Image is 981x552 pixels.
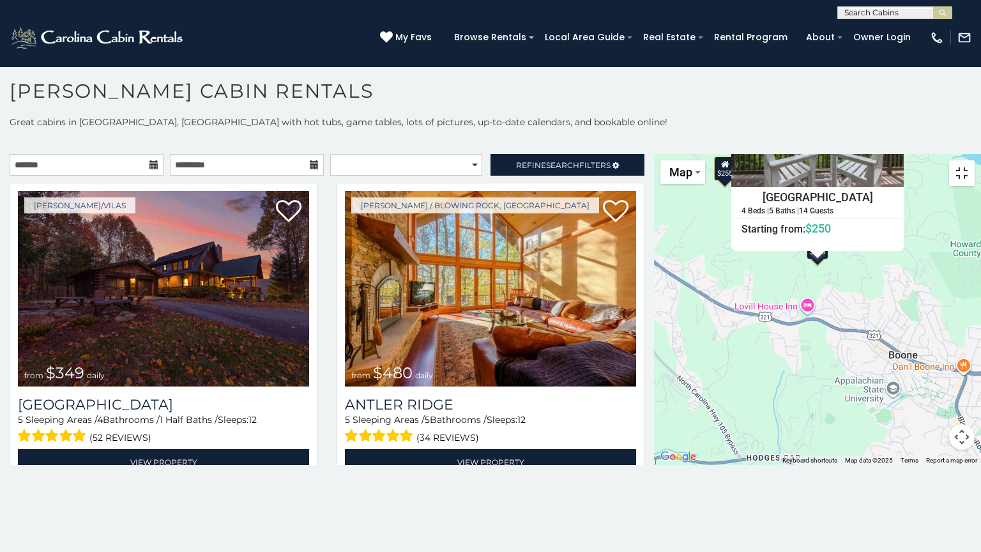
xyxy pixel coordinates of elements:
[18,191,309,387] img: Diamond Creek Lodge
[546,160,579,170] span: Search
[248,414,257,425] span: 12
[351,371,370,380] span: from
[731,72,904,187] img: Pinnacle View Lodge
[395,31,432,44] span: My Favs
[603,199,628,226] a: Add to favorites
[380,31,435,45] a: My Favs
[949,424,975,450] button: Map camera controls
[18,191,309,387] a: Diamond Creek Lodge from $349 daily
[708,27,794,47] a: Rental Program
[732,188,903,207] h4: [GEOGRAPHIC_DATA]
[345,449,636,475] a: View Property
[97,414,103,425] span: 4
[949,160,975,186] button: Toggle fullscreen view
[637,27,702,47] a: Real Estate
[769,206,799,215] h5: 5 Baths |
[351,197,599,213] a: [PERSON_NAME] / Blowing Rock, [GEOGRAPHIC_DATA]
[87,371,105,380] span: daily
[732,222,903,234] h6: Starting from:
[741,206,769,215] h5: 4 Beds |
[46,364,84,382] span: $349
[926,457,977,464] a: Report a map error
[448,27,533,47] a: Browse Rentals
[24,371,43,380] span: from
[10,25,186,50] img: White-1-2.png
[18,396,309,413] h3: Diamond Creek Lodge
[18,413,309,446] div: Sleeping Areas / Bathrooms / Sleeps:
[782,456,837,465] button: Keyboard shortcuts
[18,414,23,425] span: 5
[345,413,636,446] div: Sleeping Areas / Bathrooms / Sleeps:
[345,191,636,387] img: Antler Ridge
[731,187,904,236] a: [GEOGRAPHIC_DATA] 4 Beds | 5 Baths | 14 Guests Starting from:$250
[345,414,350,425] span: 5
[373,364,413,382] span: $480
[490,154,644,176] a: RefineSearchFilters
[669,165,692,179] span: Map
[657,448,699,465] a: Open this area in Google Maps (opens a new window)
[516,160,611,170] span: Refine Filters
[901,457,918,464] a: Terms (opens in new tab)
[930,31,944,45] img: phone-regular-white.png
[415,371,433,380] span: daily
[18,396,309,413] a: [GEOGRAPHIC_DATA]
[807,235,828,259] div: $250
[538,27,631,47] a: Local Area Guide
[847,27,917,47] a: Owner Login
[160,414,218,425] span: 1 Half Baths /
[845,457,893,464] span: Map data ©2025
[425,414,430,425] span: 5
[657,448,699,465] img: Google
[276,199,301,226] a: Add to favorites
[957,31,971,45] img: mail-regular-white.png
[24,197,135,213] a: [PERSON_NAME]/Vilas
[714,156,736,180] div: $255
[345,396,636,413] a: Antler Ridge
[799,206,833,215] h5: 14 Guests
[800,27,841,47] a: About
[18,449,309,475] a: View Property
[805,221,831,234] span: $250
[89,429,151,446] span: (52 reviews)
[660,160,705,184] button: Change map style
[416,429,479,446] span: (34 reviews)
[345,191,636,387] a: Antler Ridge from $480 daily
[517,414,526,425] span: 12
